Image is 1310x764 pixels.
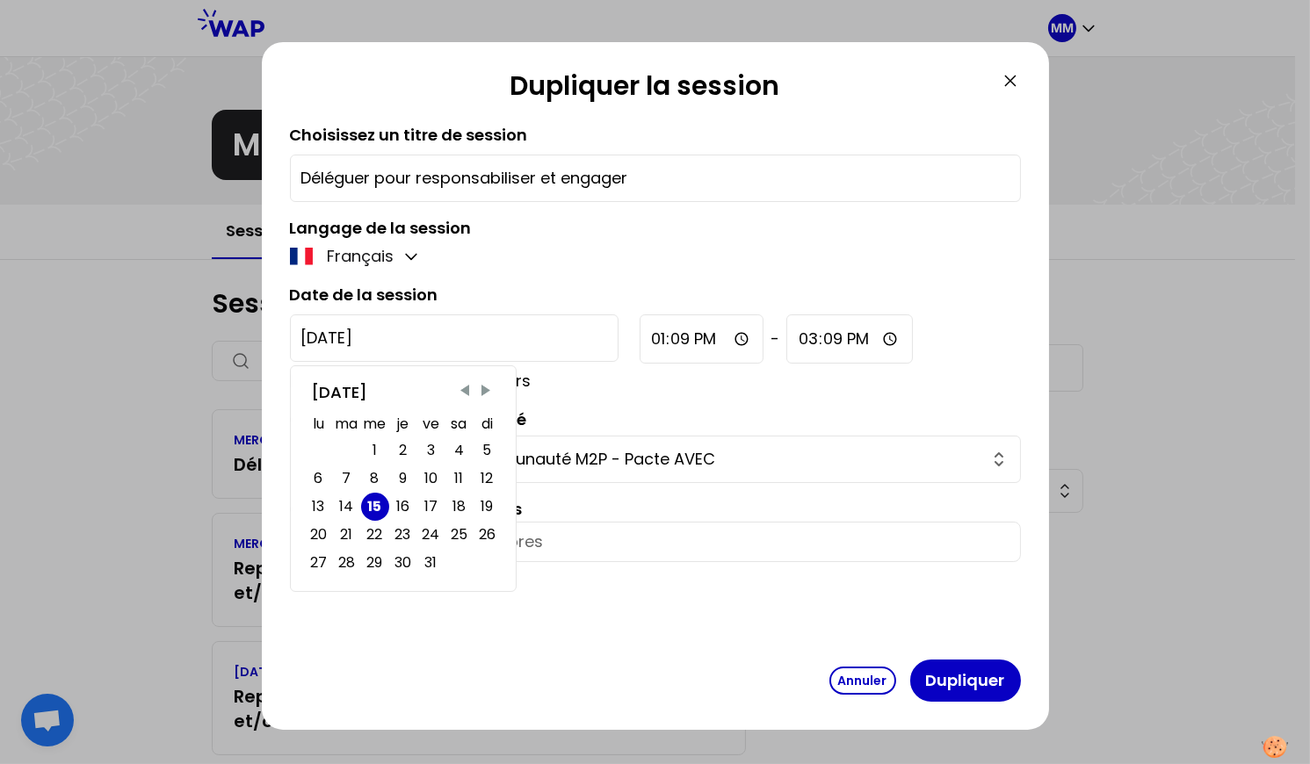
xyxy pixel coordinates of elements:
[361,436,389,465] div: Wed Oct 01 2025
[389,412,417,436] span: je
[338,551,355,575] div: 28
[305,493,333,521] div: Mon Oct 13 2025
[361,493,389,521] div: Wed Oct 15 2025
[373,438,377,463] div: 1
[367,523,383,547] div: 22
[427,438,435,463] div: 3
[395,523,411,547] div: 23
[313,494,325,519] div: 13
[333,493,361,521] div: Tue Oct 14 2025
[389,436,417,465] div: Thu Oct 02 2025
[479,523,496,547] div: 26
[341,523,353,547] div: 21
[333,521,361,549] div: Tue Oct 21 2025
[417,412,445,436] span: ve
[305,549,333,577] div: Mon Oct 27 2025
[477,382,495,400] span: Next Month
[290,217,472,239] label: Langage de la session
[290,314,619,362] input: YYYY-M-D
[455,466,464,491] div: 11
[340,530,1002,554] input: Rechercher des membres
[474,436,502,465] div: Sun Oct 05 2025
[389,465,417,493] div: Thu Oct 09 2025
[445,436,474,465] div: Sat Oct 04 2025
[343,466,351,491] div: 7
[367,551,383,575] div: 29
[474,412,502,436] span: di
[368,494,382,519] div: 15
[474,521,502,549] div: Sun Oct 26 2025
[454,438,464,463] div: 4
[290,70,1000,109] h2: Dupliquer la session
[829,667,896,695] button: Annuler
[474,465,502,493] div: Sun Oct 12 2025
[315,466,323,491] div: 6
[361,549,389,577] div: Wed Oct 29 2025
[423,523,440,547] div: 24
[305,412,333,436] span: lu
[305,521,333,549] div: Mon Oct 20 2025
[310,523,327,547] div: 20
[417,549,445,577] div: Fri Oct 31 2025
[481,466,494,491] div: 12
[310,551,327,575] div: 27
[389,549,417,577] div: Thu Oct 30 2025
[456,382,474,400] span: Previous Month
[452,494,466,519] div: 18
[451,523,467,547] div: 25
[771,327,779,351] span: -
[483,438,492,463] div: 5
[290,124,528,146] label: Choisissez un titre de session
[424,494,438,519] div: 17
[417,465,445,493] div: Fri Oct 10 2025
[361,412,389,436] span: me
[394,551,411,575] div: 30
[445,412,474,436] span: sa
[361,521,389,549] div: Wed Oct 22 2025
[340,494,354,519] div: 14
[417,493,445,521] div: Fri Oct 17 2025
[417,436,445,465] div: Fri Oct 03 2025
[333,549,361,577] div: Tue Oct 28 2025
[417,521,445,549] div: Fri Oct 24 2025
[290,284,438,306] label: Date de la session
[399,438,407,463] div: 2
[481,494,494,519] div: 19
[389,493,417,521] div: Thu Oct 16 2025
[333,412,361,436] span: ma
[445,521,474,549] div: Sat Oct 25 2025
[445,493,474,521] div: Sat Oct 18 2025
[371,466,380,491] div: 8
[399,466,407,491] div: 9
[327,244,394,269] p: Français
[424,466,438,491] div: 10
[333,465,361,493] div: Tue Oct 07 2025
[425,551,438,575] div: 31
[396,494,409,519] div: 16
[389,521,417,549] div: Thu Oct 23 2025
[305,465,333,493] div: Mon Oct 06 2025
[312,380,495,405] div: [DATE]
[361,465,389,493] div: Wed Oct 08 2025
[445,465,474,493] div: Sat Oct 11 2025
[910,659,1021,702] button: Dupliquer
[474,493,502,521] div: Sun Oct 19 2025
